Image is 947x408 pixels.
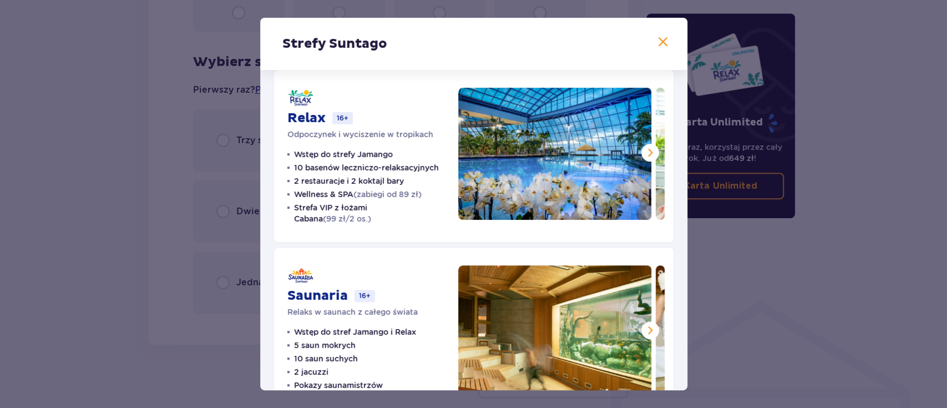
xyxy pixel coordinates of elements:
p: Odpoczynek i wyciszenie w tropikach [287,129,433,140]
p: Wstęp do strefy Jamango [294,149,393,160]
span: (zabiegi od 89 zł) [353,190,422,199]
p: Strefa VIP z łożami Cabana [294,202,445,224]
p: Relax [287,110,326,127]
p: 5 saun mokrych [294,340,356,351]
img: Saunaria logo [287,265,314,285]
p: 16+ [332,112,353,124]
p: Saunaria [287,288,348,304]
p: Wellness & SPA [294,189,422,200]
img: Saunaria [458,265,651,397]
p: Relaks w saunach z całego świata [287,306,418,318]
p: 2 restauracje i 2 koktajl bary [294,175,404,187]
p: Strefy Suntago [282,36,387,52]
span: (99 zł/2 os.) [323,214,371,223]
p: 16+ [355,290,375,302]
p: Wstęp do stref Jamango i Relax [294,326,416,338]
img: Relax logo [287,88,314,108]
img: Relax [458,88,651,220]
p: 10 basenów leczniczo-relaksacyjnych [294,162,439,173]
